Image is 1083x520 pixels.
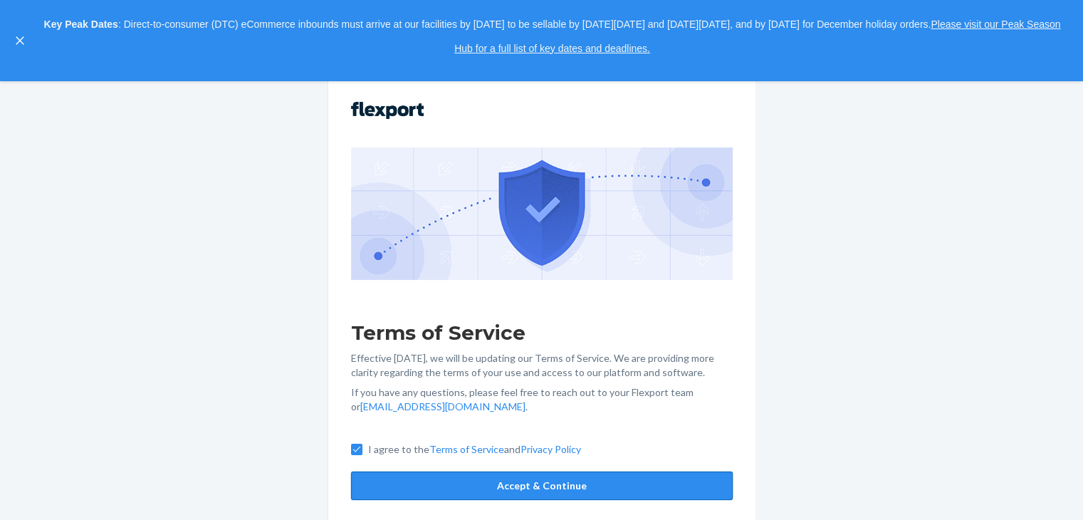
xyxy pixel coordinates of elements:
input: I agree to theTerms of ServiceandPrivacy Policy [351,444,362,455]
p: I agree to the and [368,442,581,457]
strong: Key Peak Dates [44,19,118,30]
img: Flexport logo [351,102,424,119]
a: [EMAIL_ADDRESS][DOMAIN_NAME] [360,400,525,412]
img: GDPR Compliance [351,147,733,280]
button: close, [13,33,27,48]
h1: Terms of Service [351,320,733,345]
p: Effective [DATE], we will be updating our Terms of Service. We are providing more clarity regardi... [351,351,733,380]
p: If you have any questions, please feel free to reach out to your Flexport team or . [351,385,733,414]
a: Privacy Policy [520,443,581,455]
a: Terms of Service [429,443,504,455]
a: Please visit our Peak Season Hub for a full list of key dates and deadlines. [454,19,1060,54]
button: Accept & Continue [351,472,733,500]
p: : Direct-to-consumer (DTC) eCommerce inbounds must arrive at our facilities by [DATE] to be sella... [34,13,1070,61]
